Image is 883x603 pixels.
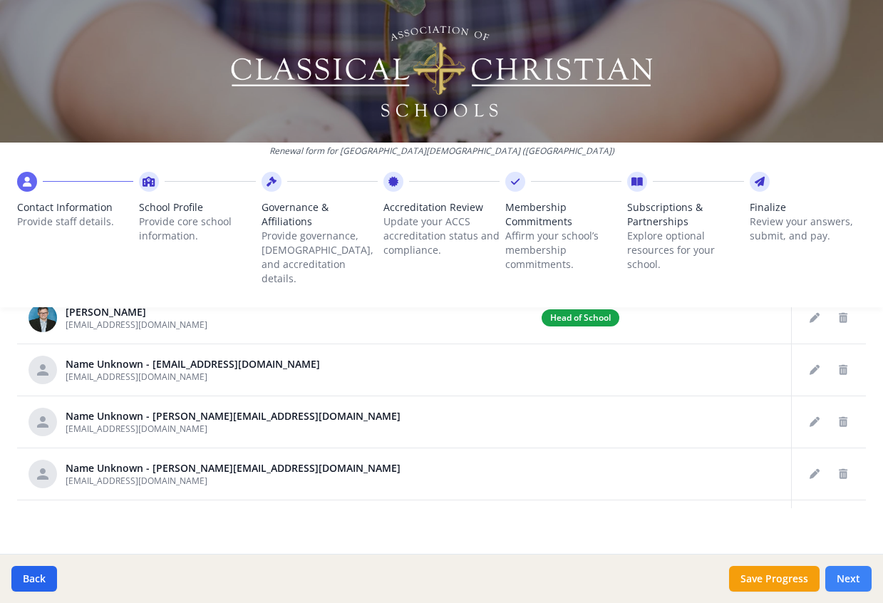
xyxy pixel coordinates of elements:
[505,229,621,272] p: Affirm your school’s membership commitments.
[228,21,655,121] img: Logo
[17,200,133,215] span: Contact Information
[803,359,826,381] button: Edit staff
[729,566,820,592] button: Save Progress
[825,566,872,592] button: Next
[139,200,255,215] span: School Profile
[139,215,255,243] p: Provide core school information.
[383,215,500,257] p: Update your ACCS accreditation status and compliance.
[832,411,854,433] button: Delete staff
[803,411,826,433] button: Edit staff
[66,357,320,371] div: Name Unknown - [EMAIL_ADDRESS][DOMAIN_NAME]
[66,461,401,475] div: Name Unknown - [PERSON_NAME][EMAIL_ADDRESS][DOMAIN_NAME]
[750,200,866,215] span: Finalize
[832,463,854,485] button: Delete staff
[832,359,854,381] button: Delete staff
[383,200,500,215] span: Accreditation Review
[66,475,207,487] span: [EMAIL_ADDRESS][DOMAIN_NAME]
[262,229,378,286] p: Provide governance, [DEMOGRAPHIC_DATA], and accreditation details.
[11,566,57,592] button: Back
[17,215,133,229] p: Provide staff details.
[66,319,207,331] span: [EMAIL_ADDRESS][DOMAIN_NAME]
[262,200,378,229] span: Governance & Affiliations
[803,463,826,485] button: Edit staff
[627,200,743,229] span: Subscriptions & Partnerships
[750,215,866,243] p: Review your answers, submit, and pay.
[505,200,621,229] span: Membership Commitments
[627,229,743,272] p: Explore optional resources for your school.
[66,371,207,383] span: [EMAIL_ADDRESS][DOMAIN_NAME]
[66,409,401,423] div: Name Unknown - [PERSON_NAME][EMAIL_ADDRESS][DOMAIN_NAME]
[66,423,207,435] span: [EMAIL_ADDRESS][DOMAIN_NAME]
